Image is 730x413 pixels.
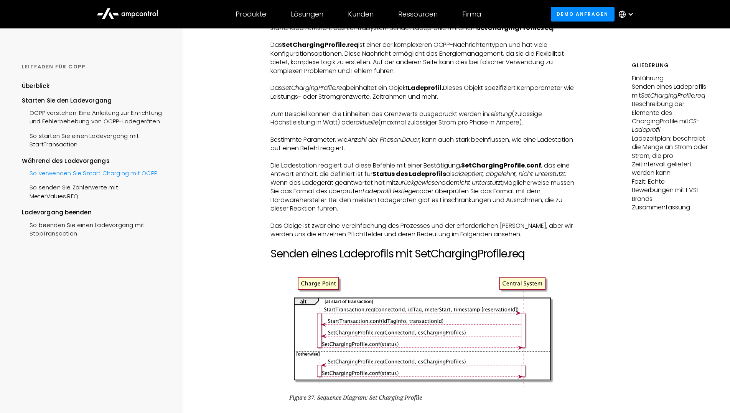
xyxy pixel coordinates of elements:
div: Firma [462,10,481,18]
em: Leistung [488,109,512,118]
em: Transaktion starten [270,15,518,32]
p: ‍ [270,32,580,41]
div: Produkte [236,10,266,18]
h5: Gliederung [632,61,708,70]
em: Fernstart [305,23,331,32]
strong: SetChargingProfile.req [477,23,553,32]
p: Einführung [632,74,708,83]
p: Das Obige ist zwar eine Vereinfachung des Prozesses und der erforderlichen [PERSON_NAME], aber wi... [270,222,580,239]
em: nicht unterstützt, [456,178,503,187]
p: ‍ [270,127,580,135]
p: Das beinhaltet ein Objekt Dieses Objekt spezifiziert Kernparameter wie Leistungs- oder Stromgrenz... [270,84,580,101]
div: Ladevorgang beenden [22,208,168,217]
em: aktuelle [356,118,378,127]
p: Die Ladestation reagiert auf diese Befehle mit einer Bestätigung, , das eine Antwort enthält, die... [270,161,580,213]
a: Überblick [22,82,49,96]
div: Kunden [348,10,374,18]
p: Das ist einer der komplexeren OCPP-Nachrichtentypen und hat viele Konfigurationsoptionen. Diese N... [270,41,580,75]
p: ‍ [270,213,580,221]
strong: SetChargingProfile.req [282,40,358,49]
em: Dauer [402,135,420,144]
em: zurückgewiesen [395,178,442,187]
p: Fazit: Echte Bewerbungen mit EVSE Brands [632,177,708,203]
div: Lösungen [291,10,323,18]
div: Starten Sie den Ladevorgang [22,96,168,105]
p: Bestimmte Parameter, wie , , kann auch stark beeinflussen, wie eine Ladestation auf einen Befehl ... [270,136,580,153]
a: So senden Sie Zählerwerte mit MeterValues.REQ [22,179,168,202]
div: LEITFADEN FÜR COPP [22,63,168,70]
p: Zusammenfassung [632,203,708,212]
div: Während des Ladevorgangs [22,157,168,165]
strong: SetChargingProfile.conf [461,161,541,170]
em: Anzahl der Phasen [348,135,401,144]
p: Senden eines Ladeprofils mit [632,83,708,100]
a: So verwenden Sie Smart Charging mit OCPP [22,165,157,179]
p: ‍ [270,75,580,84]
p: ‍ [270,153,580,161]
h2: Senden eines Ladeprofils mit SetChargingProfile.req [270,247,580,260]
p: ‍ [270,239,580,247]
p: Beschreibung der Elemente des ChargingProfile mit [632,100,708,134]
em: akzeptiert, abgelehnt, nicht unterstützt [455,169,565,178]
a: So starten Sie einen Ladevorgang mit StartTransaction [22,128,168,151]
img: OCPP 1.6j Set Charging Profile diagram [270,260,580,405]
em: Ladeprofil festlegen [363,187,419,196]
a: Demo anfragen [551,7,615,21]
a: OCPP verstehen: Eine Anleitung zur Einrichtung und Fehlerbehebung von OCPP-Ladegeräten [22,105,168,128]
em: CS-Ladeprofil [632,117,699,134]
p: Ladezeitplan: beschreibt die Menge an Strom oder Strom, die pro Zeitintervall geliefert werden kann. [632,134,708,177]
strong: Ladeprofil. [408,83,443,92]
em: SetChargingProfile.req [641,91,705,100]
p: Zum Beispiel können die Einheiten des Grenzwerts ausgedrückt werden in (zulässige Höchstleistung ... [270,110,580,127]
strong: Status des Ladeprofils [372,169,446,178]
p: ‍ [270,101,580,109]
div: Überblick [22,82,49,90]
div: Ressourcen [398,10,438,18]
em: SetChargingProfile.req [282,83,346,92]
a: So beenden Sie einen Ladevorgang mit StopTransaction [22,217,168,240]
